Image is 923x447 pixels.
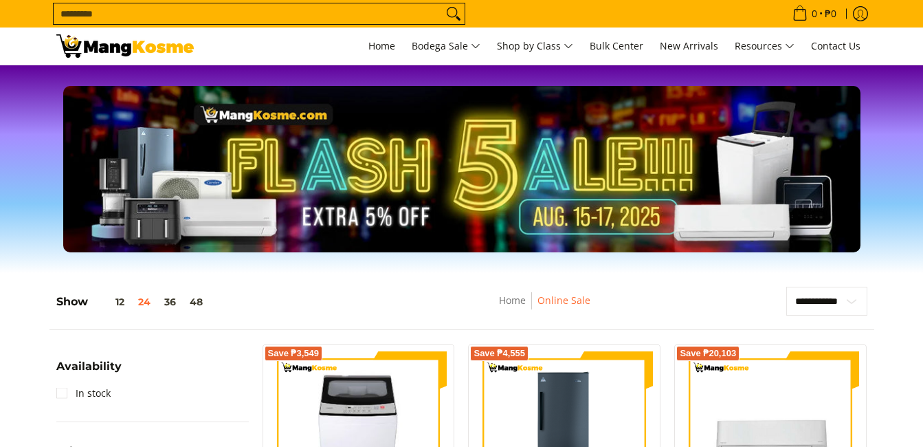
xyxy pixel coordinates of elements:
[680,349,736,358] span: Save ₱20,103
[368,39,395,52] span: Home
[583,28,650,65] a: Bulk Center
[788,6,841,21] span: •
[811,39,860,52] span: Contact Us
[157,296,183,307] button: 36
[735,38,794,55] span: Resources
[56,382,111,404] a: In stock
[88,296,131,307] button: 12
[443,3,465,24] button: Search
[56,295,210,309] h5: Show
[653,28,725,65] a: New Arrivals
[56,34,194,58] img: BREAKING NEWS: Flash 5ale! August 15-17, 2025 l Mang Kosme
[490,28,580,65] a: Shop by Class
[208,28,867,65] nav: Main Menu
[499,294,526,307] a: Home
[728,28,801,65] a: Resources
[405,28,487,65] a: Bodega Sale
[268,349,320,358] span: Save ₱3,549
[537,294,590,307] a: Online Sale
[131,296,157,307] button: 24
[810,9,819,19] span: 0
[823,9,838,19] span: ₱0
[804,28,867,65] a: Contact Us
[474,349,525,358] span: Save ₱4,555
[590,39,643,52] span: Bulk Center
[412,38,480,55] span: Bodega Sale
[408,292,680,323] nav: Breadcrumbs
[56,361,122,372] span: Availability
[660,39,718,52] span: New Arrivals
[497,38,573,55] span: Shop by Class
[183,296,210,307] button: 48
[56,361,122,382] summary: Open
[362,28,402,65] a: Home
